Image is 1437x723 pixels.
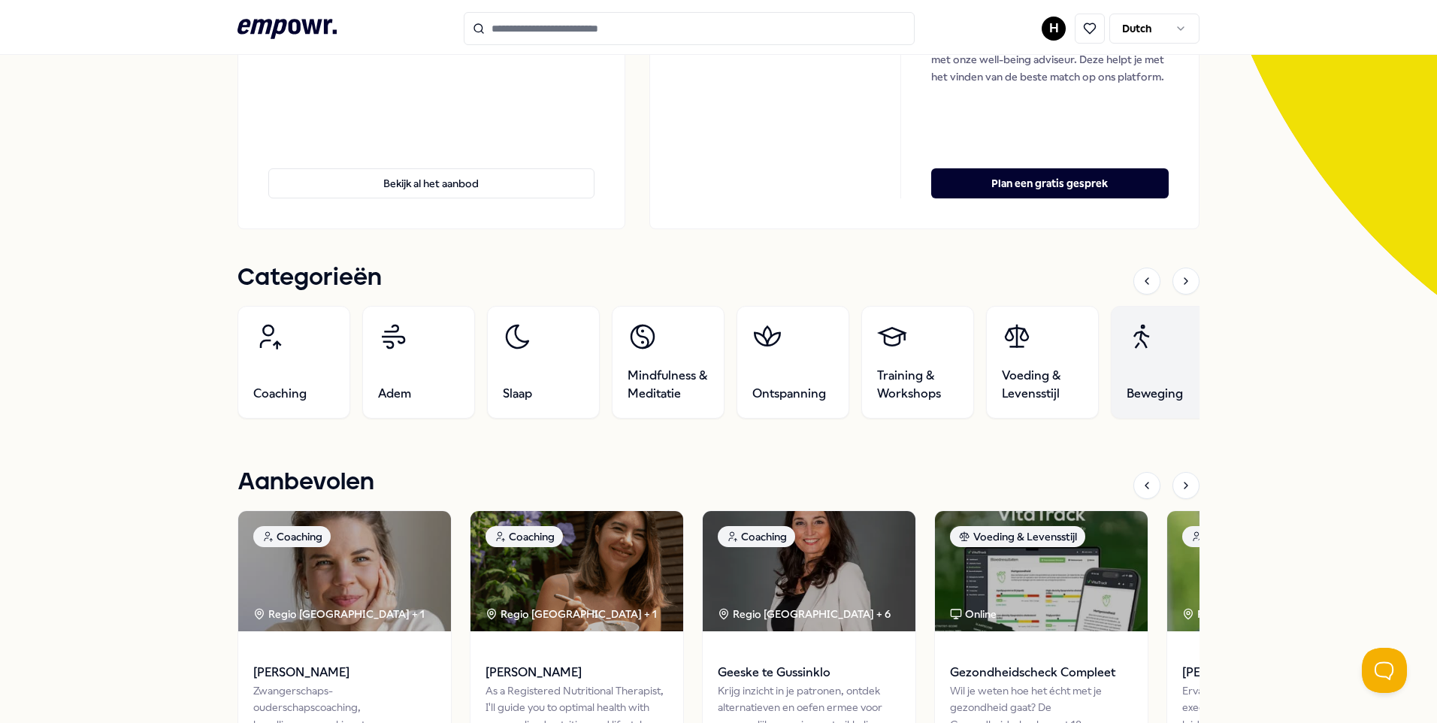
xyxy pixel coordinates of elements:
[237,259,382,297] h1: Categorieën
[1042,17,1066,41] button: H
[950,663,1133,682] span: Gezondheidscheck Compleet
[470,511,683,631] img: package image
[986,306,1099,419] a: Voeding & Levensstijl
[378,385,411,403] span: Adem
[950,526,1085,547] div: Voeding & Levensstijl
[486,526,563,547] div: Coaching
[628,367,709,403] span: Mindfulness & Meditatie
[237,306,350,419] a: Coaching
[1182,663,1365,682] span: [PERSON_NAME]
[718,606,891,622] div: Regio [GEOGRAPHIC_DATA] + 6
[935,511,1148,631] img: package image
[1111,306,1224,419] a: Beweging
[718,663,900,682] span: Geeske te Gussinklo
[861,306,974,419] a: Training & Workshops
[253,526,331,547] div: Coaching
[1182,606,1355,622] div: Regio [GEOGRAPHIC_DATA] + 2
[1002,367,1083,403] span: Voeding & Levensstijl
[737,306,849,419] a: Ontspanning
[1182,526,1260,547] div: Coaching
[253,385,307,403] span: Coaching
[268,144,594,198] a: Bekijk al het aanbod
[931,168,1169,198] button: Plan een gratis gesprek
[1362,648,1407,693] iframe: Help Scout Beacon - Open
[950,606,997,622] div: Online
[486,606,657,622] div: Regio [GEOGRAPHIC_DATA] + 1
[752,385,826,403] span: Ontspanning
[703,511,915,631] img: package image
[268,168,594,198] button: Bekijk al het aanbod
[253,606,425,622] div: Regio [GEOGRAPHIC_DATA] + 1
[612,306,725,419] a: Mindfulness & Meditatie
[503,385,532,403] span: Slaap
[486,663,668,682] span: [PERSON_NAME]
[487,306,600,419] a: Slaap
[718,526,795,547] div: Coaching
[877,367,958,403] span: Training & Workshops
[1167,511,1380,631] img: package image
[1127,385,1183,403] span: Beweging
[464,12,915,45] input: Search for products, categories or subcategories
[237,464,374,501] h1: Aanbevolen
[362,306,475,419] a: Adem
[238,511,451,631] img: package image
[253,663,436,682] span: [PERSON_NAME]
[931,35,1169,85] p: We bieden je een gratis gesprek van 30 minuten met onze well-being adviseur. Deze helpt je met he...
